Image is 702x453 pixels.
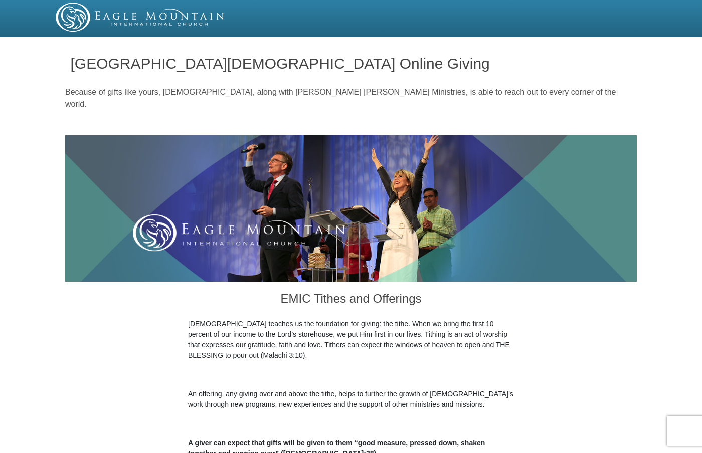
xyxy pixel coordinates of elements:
h3: EMIC Tithes and Offerings [188,282,514,319]
p: [DEMOGRAPHIC_DATA] teaches us the foundation for giving: the tithe. When we bring the first 10 pe... [188,319,514,361]
img: EMIC [56,3,225,32]
h1: [GEOGRAPHIC_DATA][DEMOGRAPHIC_DATA] Online Giving [71,55,632,72]
p: An offering, any giving over and above the tithe, helps to further the growth of [DEMOGRAPHIC_DAT... [188,389,514,410]
p: Because of gifts like yours, [DEMOGRAPHIC_DATA], along with [PERSON_NAME] [PERSON_NAME] Ministrie... [65,86,637,110]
